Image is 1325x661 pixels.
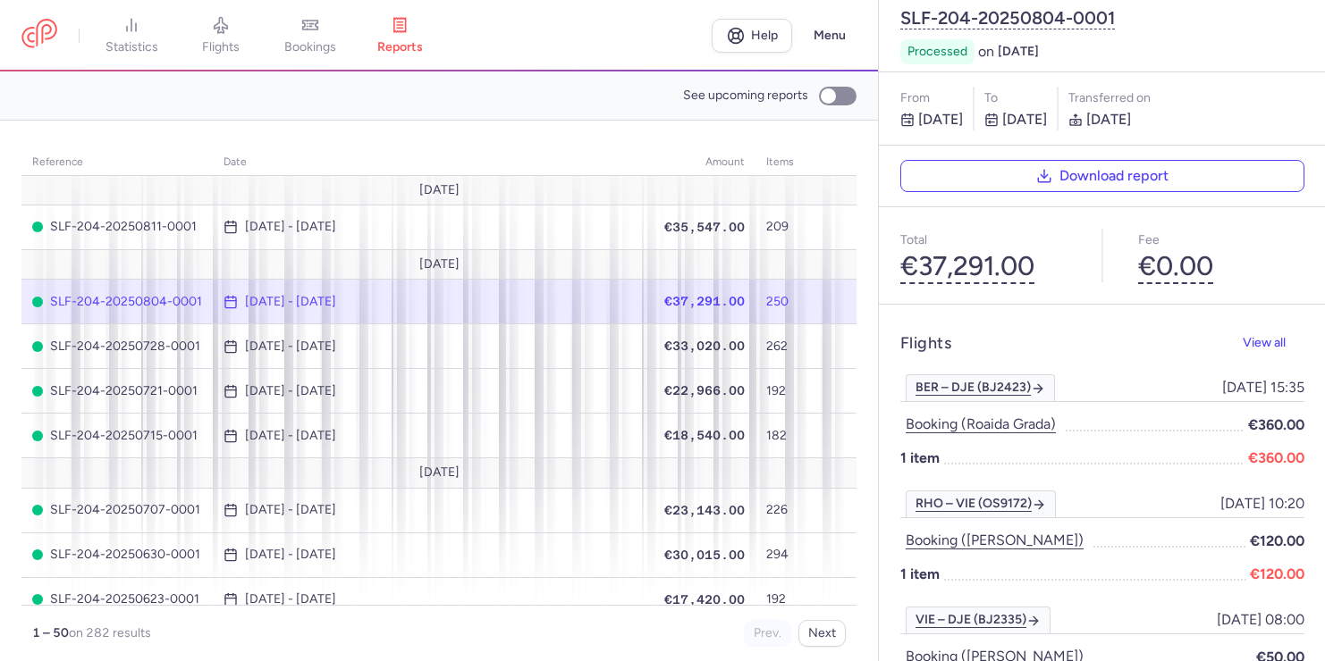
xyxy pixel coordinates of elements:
p: 1 item [900,563,1304,585]
a: reports [355,16,444,55]
span: [DATE] [419,257,460,272]
a: Help [712,19,792,53]
strong: 1 – 50 [32,625,69,640]
span: View all [1243,336,1286,349]
td: 226 [755,488,805,532]
div: Transferred on [1068,87,1304,109]
a: flights [176,16,266,55]
span: €30,015.00 [664,548,745,562]
time: [DATE] - [DATE] [245,503,336,517]
span: Help [751,29,778,42]
p: From [900,87,963,109]
span: [DATE] [998,45,1039,59]
span: €360.00 [1248,447,1304,469]
time: [DATE] - [DATE] [245,339,336,354]
span: SLF-204-20250728-0001 [32,339,202,354]
button: View all [1224,326,1304,361]
button: Menu [803,19,857,53]
td: 294 [755,532,805,577]
span: bookings [284,39,336,55]
p: Total [900,229,1067,251]
button: Next [798,620,846,647]
div: on [900,39,1039,64]
span: €17,420.00 [664,592,745,607]
span: €18,540.00 [664,428,745,442]
button: Download report [900,160,1304,192]
span: statistics [105,39,158,55]
td: 262 [755,324,805,369]
span: [DATE] [419,183,460,197]
span: SLF-204-20250623-0001 [32,592,202,607]
p: [DATE] [900,109,963,130]
time: [DATE] - [DATE] [245,429,336,443]
p: Fee [1138,229,1304,251]
button: €37,291.00 [900,251,1034,282]
time: [DATE] - [DATE] [245,295,336,309]
span: €37,291.00 [664,294,745,308]
th: reference [21,149,213,176]
button: Booking (roaida grada) [900,413,1061,436]
a: CitizenPlane red outlined logo [21,19,57,52]
time: [DATE] - [DATE] [245,592,336,607]
span: €23,143.00 [664,503,745,517]
span: €120.00 [1250,563,1304,585]
th: date [213,149,654,176]
td: 250 [755,280,805,324]
span: SLF-204-20250721-0001 [32,384,202,398]
span: [DATE] [419,465,460,480]
h4: Flights [900,333,951,354]
span: €22,966.00 [664,383,745,397]
span: SLF-204-20250804-0001 [32,295,202,309]
span: flights [202,39,240,55]
td: 192 [755,577,805,622]
span: SLF-204-20250715-0001 [32,429,202,443]
span: See upcoming reports [683,88,808,103]
span: €360.00 [1248,414,1304,436]
p: [DATE] [984,109,1047,130]
th: amount [654,149,755,176]
button: SLF-204-20250804-0001 [900,7,1115,29]
td: 192 [755,369,805,414]
span: €33,020.00 [664,339,745,353]
td: 209 [755,205,805,249]
a: RHO – VIE (OS9172) [906,490,1056,517]
span: [DATE] 10:20 [1220,496,1304,512]
span: SLF-204-20250630-0001 [32,548,202,562]
span: processed [907,43,967,61]
th: items [755,149,805,176]
p: [DATE] [1068,109,1304,130]
a: statistics [87,16,176,55]
p: 1 item [900,447,1304,469]
button: Prev. [744,620,791,647]
button: €0.00 [1138,251,1213,282]
td: 182 [755,414,805,458]
a: BER – DJE (BJ2423) [906,374,1055,401]
span: [DATE] 15:35 [1222,380,1304,396]
time: [DATE] - [DATE] [245,384,336,398]
time: [DATE] - [DATE] [245,548,336,562]
span: €35,547.00 [664,220,745,234]
span: reports [377,39,423,55]
button: Booking ([PERSON_NAME]) [900,529,1089,552]
span: €120.00 [1250,530,1304,552]
p: to [984,87,1047,109]
a: bookings [266,16,355,55]
span: SLF-204-20250707-0001 [32,503,202,517]
span: SLF-204-20250811-0001 [32,220,202,234]
time: [DATE] - [DATE] [245,220,336,234]
a: VIE – DJE (BJ2335) [906,607,1051,633]
span: [DATE] 08:00 [1217,612,1304,628]
span: on 282 results [69,625,151,640]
